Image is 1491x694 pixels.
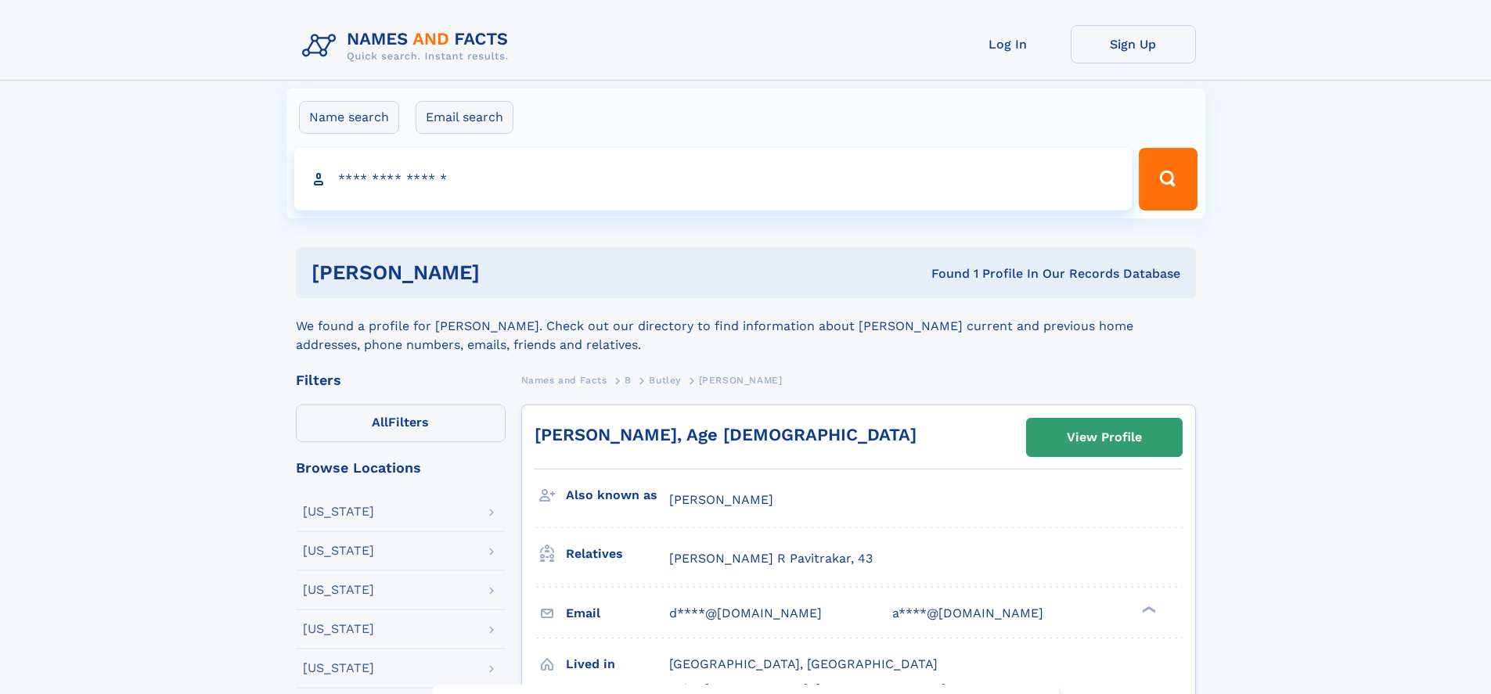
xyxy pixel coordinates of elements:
[649,375,681,386] span: Butley
[303,662,374,674] div: [US_STATE]
[699,375,783,386] span: [PERSON_NAME]
[669,550,873,567] a: [PERSON_NAME] R Pavitrakar, 43
[1071,25,1196,63] a: Sign Up
[296,373,506,387] div: Filters
[416,101,513,134] label: Email search
[303,623,374,635] div: [US_STATE]
[294,148,1133,210] input: search input
[566,600,669,627] h3: Email
[649,370,681,390] a: Butley
[303,584,374,596] div: [US_STATE]
[1138,604,1157,614] div: ❯
[296,25,521,67] img: Logo Names and Facts
[625,370,632,390] a: B
[372,415,388,430] span: All
[669,492,773,507] span: [PERSON_NAME]
[669,656,938,671] span: [GEOGRAPHIC_DATA], [GEOGRAPHIC_DATA]
[303,505,374,518] div: [US_STATE]
[566,541,669,567] h3: Relatives
[1027,419,1182,456] a: View Profile
[566,651,669,678] h3: Lived in
[535,425,917,444] a: [PERSON_NAME], Age [DEMOGRAPHIC_DATA]
[521,370,607,390] a: Names and Facts
[945,25,1071,63] a: Log In
[705,265,1180,282] div: Found 1 Profile In Our Records Database
[625,375,632,386] span: B
[299,101,399,134] label: Name search
[296,461,506,475] div: Browse Locations
[1067,419,1142,455] div: View Profile
[566,482,669,509] h3: Also known as
[296,298,1196,354] div: We found a profile for [PERSON_NAME]. Check out our directory to find information about [PERSON_N...
[296,405,506,442] label: Filters
[303,545,374,557] div: [US_STATE]
[1139,148,1197,210] button: Search Button
[312,263,706,282] h1: [PERSON_NAME]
